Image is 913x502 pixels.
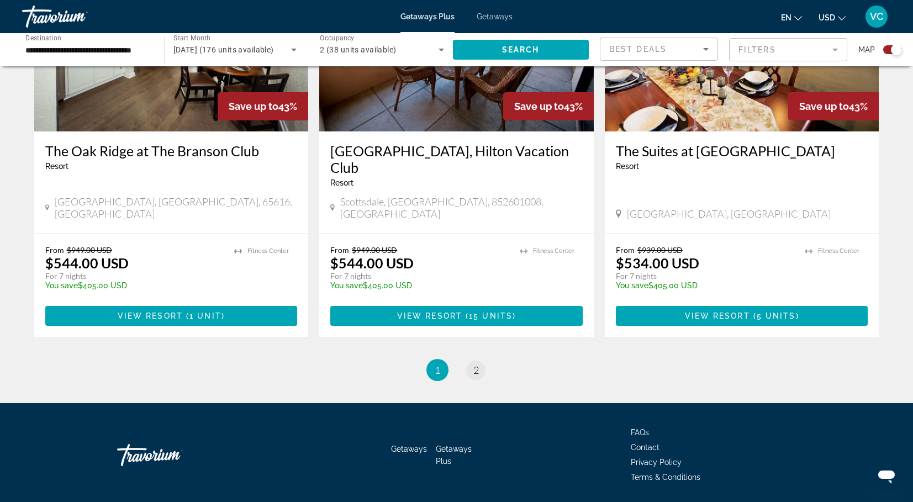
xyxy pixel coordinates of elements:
button: Change currency [819,9,846,25]
span: View Resort [685,311,750,320]
span: $949.00 USD [352,245,397,255]
p: For 7 nights [45,271,224,281]
span: Resort [45,162,68,171]
p: $405.00 USD [330,281,509,290]
button: View Resort(5 units) [616,306,868,326]
span: Save up to [799,101,849,112]
a: Contact [631,443,659,452]
span: Save up to [229,101,278,112]
span: USD [819,13,835,22]
a: Travorium [22,2,133,31]
span: 2 (38 units available) [320,45,397,54]
span: Resort [330,178,353,187]
p: $534.00 USD [616,255,699,271]
span: [DATE] (176 units available) [173,45,274,54]
a: Travorium [117,438,228,472]
iframe: Button to launch messaging window [869,458,904,493]
p: $544.00 USD [45,255,129,271]
span: From [330,245,349,255]
div: 43% [503,92,594,120]
span: 15 units [469,311,513,320]
span: View Resort [118,311,183,320]
span: 2 [473,364,479,376]
button: Search [453,40,589,60]
span: 1 [435,364,440,376]
span: Resort [616,162,639,171]
span: ( ) [750,311,799,320]
span: From [45,245,64,255]
a: Terms & Conditions [631,473,700,482]
span: From [616,245,635,255]
span: View Resort [397,311,462,320]
span: ( ) [183,311,225,320]
a: Privacy Policy [631,458,682,467]
a: The Suites at [GEOGRAPHIC_DATA] [616,142,868,159]
button: View Resort(15 units) [330,306,583,326]
span: You save [45,281,78,290]
p: $544.00 USD [330,255,414,271]
span: ( ) [462,311,516,320]
span: Fitness Center [247,247,289,255]
a: Getaways [477,12,513,21]
a: Getaways Plus [400,12,455,21]
span: Scottsdale, [GEOGRAPHIC_DATA], 852601008, [GEOGRAPHIC_DATA] [340,195,583,220]
mat-select: Sort by [609,43,709,56]
span: You save [330,281,363,290]
span: Save up to [514,101,564,112]
button: Filter [729,38,847,62]
a: [GEOGRAPHIC_DATA], Hilton Vacation Club [330,142,583,176]
p: $405.00 USD [45,281,224,290]
button: User Menu [862,5,891,28]
span: Search [502,45,540,54]
a: Getaways Plus [436,445,472,466]
span: Best Deals [609,45,667,54]
a: The Oak Ridge at The Branson Club [45,142,298,159]
p: For 7 nights [616,271,794,281]
span: [GEOGRAPHIC_DATA], [GEOGRAPHIC_DATA] [627,208,831,220]
span: Fitness Center [533,247,574,255]
nav: Pagination [34,359,879,381]
button: View Resort(1 unit) [45,306,298,326]
div: 43% [218,92,308,120]
span: en [781,13,791,22]
span: Fitness Center [818,247,859,255]
span: 5 units [757,311,796,320]
a: Getaways [391,445,427,453]
span: 1 unit [189,311,221,320]
a: FAQs [631,428,649,437]
span: Start Month [173,34,210,42]
p: For 7 nights [330,271,509,281]
span: [GEOGRAPHIC_DATA], [GEOGRAPHIC_DATA], 65616, [GEOGRAPHIC_DATA] [55,195,298,220]
p: $405.00 USD [616,281,794,290]
button: Change language [781,9,802,25]
span: $939.00 USD [637,245,683,255]
span: Destination [25,34,61,41]
span: Map [858,42,875,57]
span: You save [616,281,648,290]
span: Occupancy [320,34,355,42]
div: 43% [788,92,879,120]
span: VC [870,11,883,22]
span: $949.00 USD [67,245,112,255]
